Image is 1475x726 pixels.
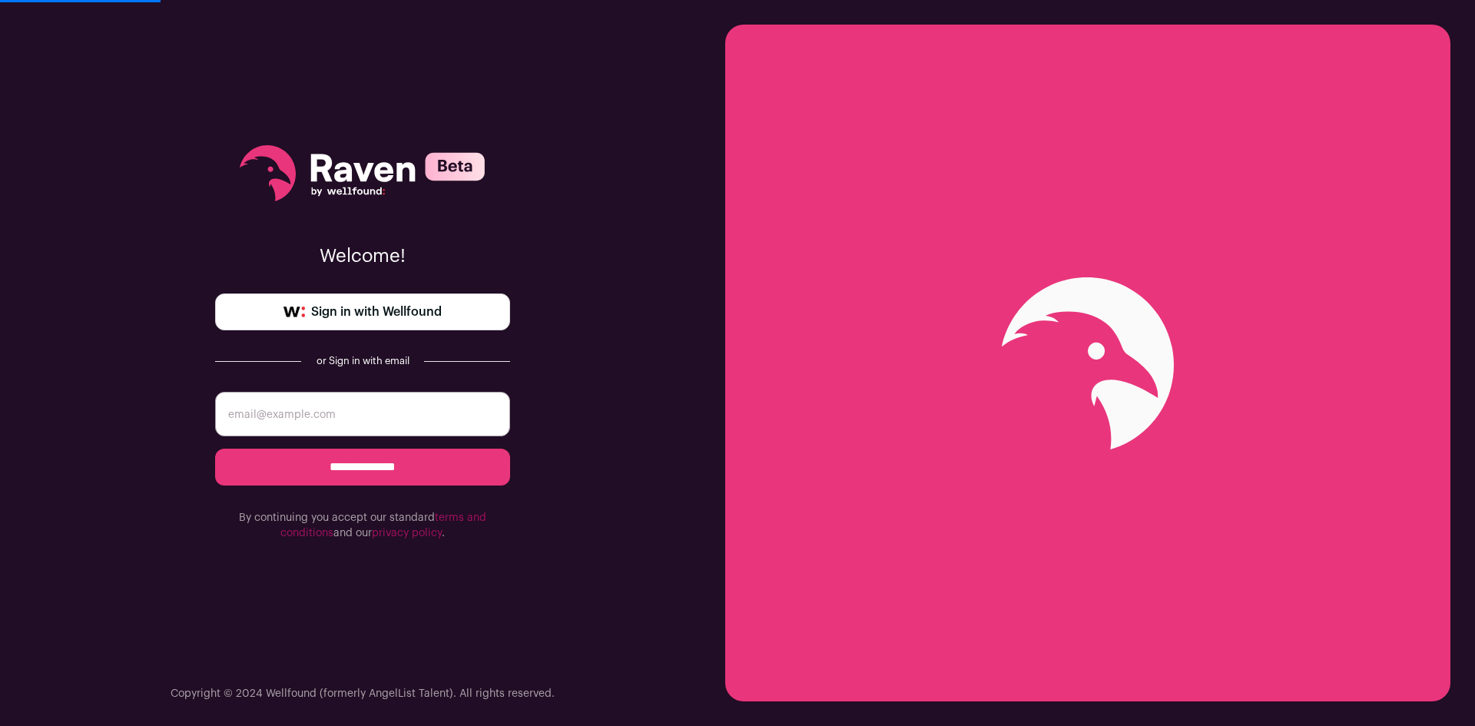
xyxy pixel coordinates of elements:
a: privacy policy [372,528,442,539]
a: Sign in with Wellfound [215,293,510,330]
input: email@example.com [215,392,510,436]
p: Copyright © 2024 Wellfound (formerly AngelList Talent). All rights reserved. [171,686,555,701]
div: or Sign in with email [313,355,412,367]
p: By continuing you accept our standard and our . [215,510,510,541]
p: Welcome! [215,244,510,269]
img: wellfound-symbol-flush-black-fb3c872781a75f747ccb3a119075da62bfe97bd399995f84a933054e44a575c4.png [283,307,305,317]
span: Sign in with Wellfound [311,303,442,321]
